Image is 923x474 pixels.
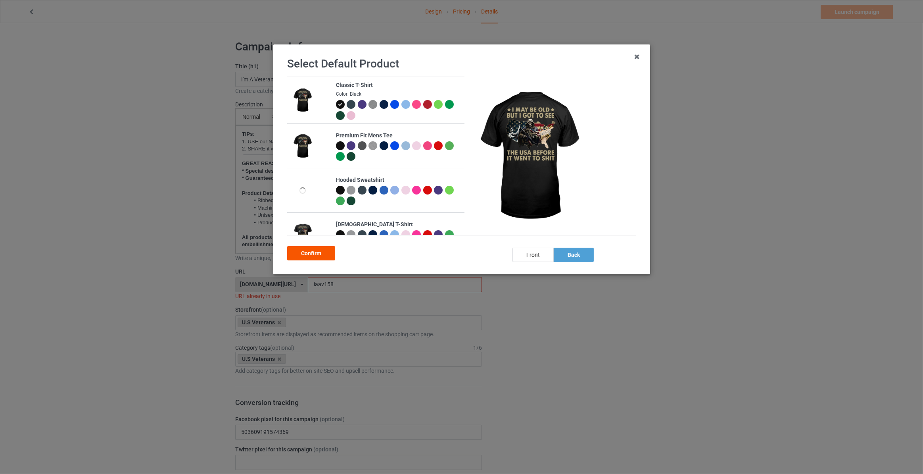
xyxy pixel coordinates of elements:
[368,141,377,150] img: heather_texture.png
[287,57,636,71] h1: Select Default Product
[336,91,460,98] div: Color: Black
[554,248,594,262] div: back
[287,246,335,260] div: Confirm
[368,100,377,109] img: heather_texture.png
[336,132,460,140] div: Premium Fit Mens Tee
[336,221,460,229] div: [DEMOGRAPHIC_DATA] T-Shirt
[512,248,554,262] div: front
[336,81,460,89] div: Classic T-Shirt
[336,176,460,184] div: Hooded Sweatshirt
